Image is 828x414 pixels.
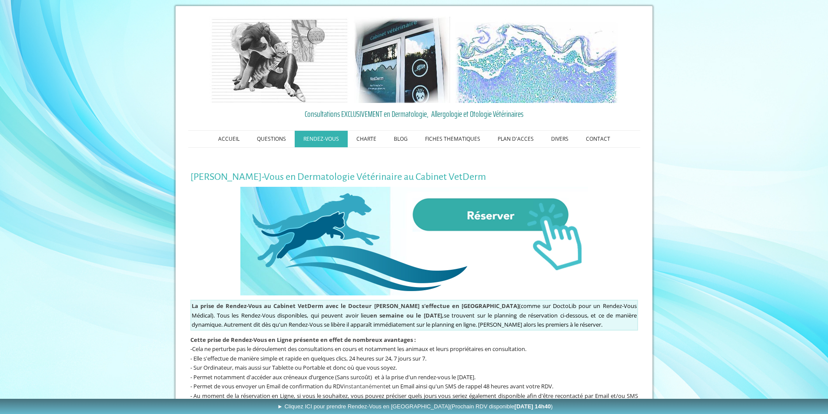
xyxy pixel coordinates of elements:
a: DIVERS [542,131,577,147]
span: - Permet de vous envoyer un Email de confirmation du RDV et un Email ainsi qu'un SMS de rappel 48... [190,382,553,390]
a: Consultations EXCLUSIVEMENT en Dermatologie, Allergologie et Otologie Vétérinaires [190,107,638,120]
h1: [PERSON_NAME]-Vous en Dermatologie Vétérinaire au Cabinet VetDerm [190,172,638,182]
span: (comme [192,302,540,310]
a: QUESTIONS [248,131,295,147]
a: ACCUEIL [209,131,248,147]
span: - [190,345,192,353]
a: FICHES THEMATIQUES [416,131,489,147]
span: ► Cliquez ICI pour prendre Rendez-Vous en [GEOGRAPHIC_DATA] [277,403,553,410]
span: rise de Rendez-Vous en Ligne présente en effet de nombreux avantages : [211,336,416,344]
a: BLOG [385,131,416,147]
a: CHARTE [348,131,385,147]
b: [DATE] 14h40 [515,403,551,410]
img: Rendez-Vous en Ligne au Cabinet VetDerm [240,187,588,295]
span: en semaine ou le [DATE], [370,311,444,319]
span: - Sur Ordinateur, mais aussi sur Tablette ou Portable et donc où que vous soyez. [190,364,397,371]
a: RENDEZ-VOUS [295,131,348,147]
span: sur DoctoLib pour un Rendez-Vous Médical). Tous les Rendez-Vous disponibles, qui peuvent avoir lieu [192,302,637,319]
span: - Permet notamment d'accéder aux créneaux d’urgence (Sans surcoût) et à la prise d'un rendez-vous... [190,373,476,381]
span: Cela ne perturbe pas le déroulement des consultations en cours et notamment les animaux et leurs ... [192,345,526,353]
a: CONTACT [577,131,619,147]
strong: La prise de Rendez-Vous au Cabinet VetDerm avec le Docteur [PERSON_NAME] s'effectue en [GEOGRAPHI... [192,302,519,310]
a: PLAN D'ACCES [489,131,542,147]
span: - Elle s'effectue de manière simple et rapide en quelques clics, 24 heures sur 24, 7 jours sur 7. [190,354,426,362]
span: - Au moment de la réservation en Ligne, si vous le souhaitez, vous pouvez préciser quels jours vo... [190,392,638,409]
span: Cette p [190,336,416,344]
span: instantanément [344,382,386,390]
span: (Prochain RDV disponible ) [450,403,553,410]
